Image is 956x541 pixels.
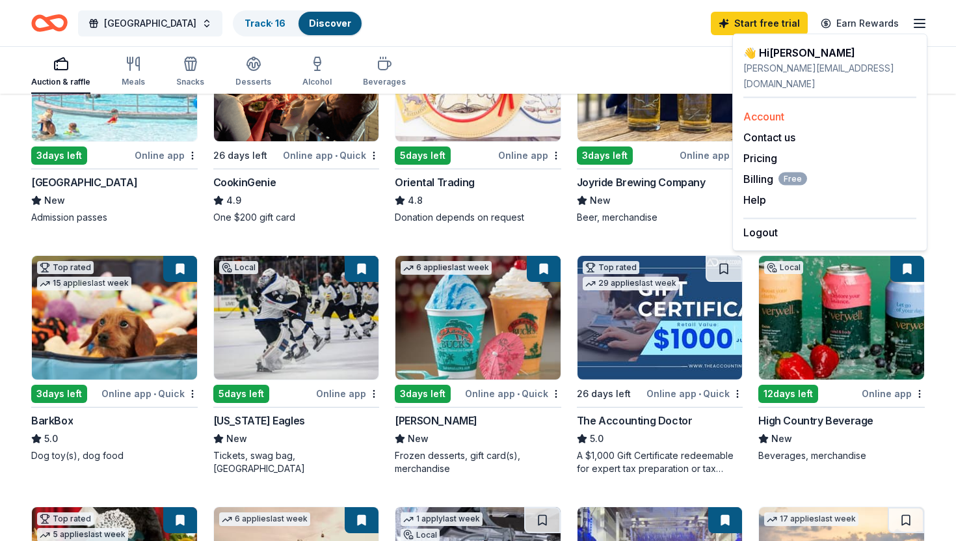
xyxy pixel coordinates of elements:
img: Image for The Accounting Doctor [578,256,743,380]
div: Top rated [37,512,94,525]
span: 5.0 [590,431,604,447]
button: [GEOGRAPHIC_DATA] [78,10,222,36]
a: Image for CookinGenieTop rated34 applieslast week26 days leftOnline app•QuickCookinGenie4.9One $2... [213,17,380,224]
div: 6 applies last week [401,261,492,275]
div: 👋 Hi [PERSON_NAME] [743,45,916,61]
span: • [698,389,701,399]
div: 5 days left [395,146,451,165]
span: New [226,431,247,447]
a: Image for Joyride Brewing CompanyLocal3days leftOnline appJoyride Brewing CompanyNewBeer, merchan... [577,17,743,224]
div: Beverages, merchandise [758,449,925,462]
div: [US_STATE] Eagles [213,413,305,428]
div: Desserts [235,77,271,87]
div: Local [219,261,258,274]
a: Discover [309,18,351,29]
button: Track· 16Discover [233,10,363,36]
div: 3 days left [31,146,87,165]
div: Online app Quick [283,147,379,163]
a: Image for BarkBoxTop rated15 applieslast week3days leftOnline app•QuickBarkBox5.0Dog toy(s), dog ... [31,255,198,462]
div: [PERSON_NAME] [395,413,477,428]
div: Online app [135,147,198,163]
span: • [335,150,338,161]
a: Image for Bahama Buck's6 applieslast week3days leftOnline app•Quick[PERSON_NAME]NewFrozen dessert... [395,255,561,475]
a: Pricing [743,152,777,165]
span: New [408,431,429,447]
div: Local [764,261,803,274]
div: One $200 gift card [213,211,380,224]
a: Image for Oriental TradingTop rated9 applieslast week5days leftOnline appOriental Trading4.8Donat... [395,17,561,224]
div: Beer, merchandise [577,211,743,224]
div: Online app [316,385,379,402]
div: Online app [862,385,925,402]
div: 3 days left [577,146,633,165]
div: Alcohol [302,77,332,87]
span: [GEOGRAPHIC_DATA] [104,16,196,31]
button: Meals [122,51,145,94]
span: New [44,193,65,208]
div: 26 days left [213,148,267,163]
div: Online app Quick [646,385,743,402]
div: Meals [122,77,145,87]
div: [GEOGRAPHIC_DATA] [31,174,137,190]
a: Account [743,110,784,123]
div: Online app Quick [101,385,198,402]
button: Auction & raffle [31,51,90,94]
div: 12 days left [758,385,818,403]
div: 5 days left [213,385,269,403]
img: Image for Colorado Eagles [214,256,379,380]
div: Auction & raffle [31,77,90,87]
button: Desserts [235,51,271,94]
div: BarkBox [31,413,73,428]
div: [PERSON_NAME][EMAIL_ADDRESS][DOMAIN_NAME] [743,61,916,92]
span: New [771,431,792,447]
div: 6 applies last week [219,512,310,526]
div: 17 applies last week [764,512,858,526]
button: Alcohol [302,51,332,94]
div: Frozen desserts, gift card(s), merchandise [395,449,561,475]
a: Earn Rewards [813,12,907,35]
div: 29 applies last week [583,277,679,290]
div: A $1,000 Gift Certificate redeemable for expert tax preparation or tax resolution services—recipi... [577,449,743,475]
a: Image for High Country BeverageLocal12days leftOnline appHigh Country BeverageNewBeverages, merch... [758,255,925,462]
div: 1 apply last week [401,512,483,526]
div: CookinGenie [213,174,276,190]
a: Start free trial [711,12,808,35]
div: Top rated [583,261,639,274]
div: 15 applies last week [37,277,131,290]
button: Contact us [743,130,795,145]
button: BillingFree [743,171,807,187]
span: • [517,389,520,399]
div: 3 days left [395,385,451,403]
div: 3 days left [31,385,87,403]
div: Oriental Trading [395,174,475,190]
div: 26 days left [577,386,631,402]
span: Billing [743,171,807,187]
a: Image for The Accounting DoctorTop rated29 applieslast week26 days leftOnline app•QuickThe Accoun... [577,255,743,475]
a: Image for South Suburban Park & Recreation DistrictLocal3days leftOnline app[GEOGRAPHIC_DATA]NewA... [31,17,198,224]
div: Online app [498,147,561,163]
img: Image for High Country Beverage [759,256,924,380]
div: Beverages [363,77,406,87]
span: 4.8 [408,193,423,208]
button: Help [743,192,766,208]
img: Image for BarkBox [32,256,197,380]
span: 5.0 [44,431,58,447]
div: Dog toy(s), dog food [31,449,198,462]
a: Image for Colorado EaglesLocal5days leftOnline app[US_STATE] EaglesNewTickets, swag bag, [GEOGRAP... [213,255,380,475]
a: Track· 16 [245,18,285,29]
span: Free [778,173,807,186]
a: Home [31,8,68,38]
button: Snacks [176,51,204,94]
img: Image for Bahama Buck's [395,256,561,380]
span: 4.9 [226,193,241,208]
div: Top rated [37,261,94,274]
div: The Accounting Doctor [577,413,693,428]
div: Snacks [176,77,204,87]
button: Logout [743,225,778,240]
span: New [590,193,611,208]
div: Online app [680,147,743,163]
div: Online app Quick [465,385,561,402]
button: Beverages [363,51,406,94]
div: High Country Beverage [758,413,873,428]
span: • [153,389,156,399]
